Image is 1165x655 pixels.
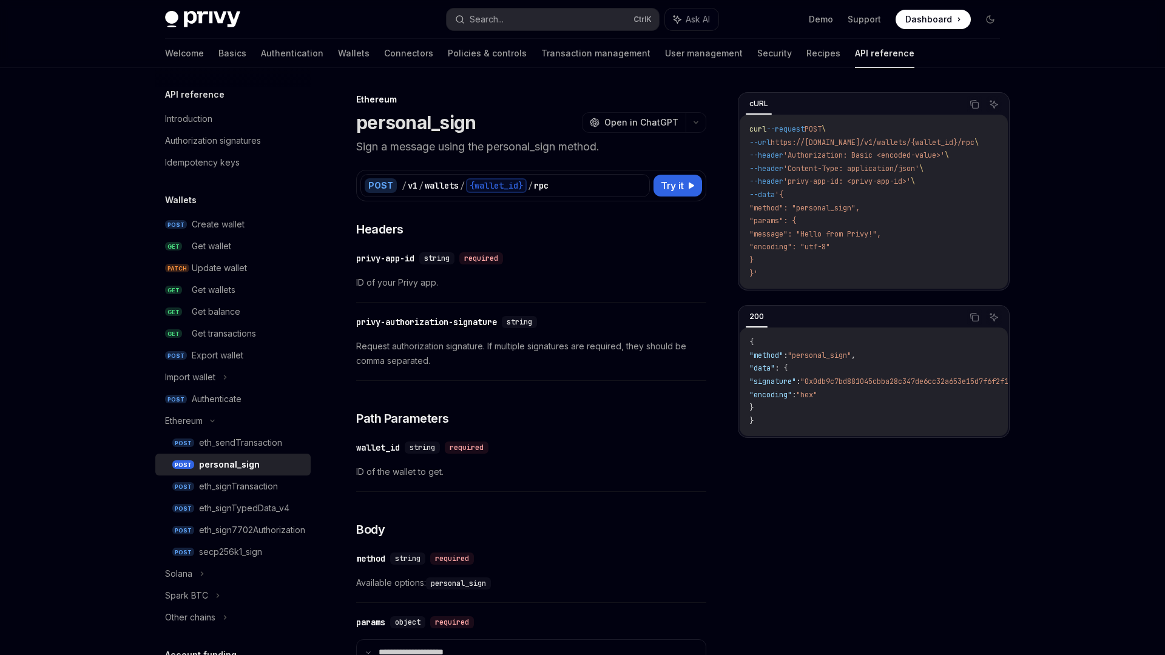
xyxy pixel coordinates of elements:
[155,454,311,475] a: POSTpersonal_sign
[604,116,678,129] span: Open in ChatGPT
[395,554,420,563] span: string
[172,526,194,535] span: POST
[430,616,474,628] div: required
[356,275,706,290] span: ID of your Privy app.
[155,213,311,235] a: POSTCreate wallet
[356,93,706,106] div: Ethereum
[395,617,420,627] span: object
[155,475,311,497] a: POSTeth_signTransaction
[410,443,435,452] span: string
[199,457,260,472] div: personal_sign
[165,220,187,229] span: POST
[783,150,945,160] span: 'Authorization: Basic <encoded-value>'
[199,435,282,450] div: eth_sendTransaction
[661,178,684,193] span: Try it
[192,326,256,341] div: Get transactions
[749,216,796,226] span: "params": {
[165,11,240,28] img: dark logo
[749,255,754,265] span: }
[165,242,182,251] span: GET
[749,390,792,400] span: "encoding"
[165,193,197,207] h5: Wallets
[967,96,982,112] button: Copy the contents from the code block
[155,279,311,301] a: GETGet wallets
[155,323,311,344] a: GETGet transactions
[419,180,424,192] div: /
[261,39,323,68] a: Authentication
[218,39,246,68] a: Basics
[448,39,527,68] a: Policies & controls
[507,317,532,327] span: string
[199,501,289,516] div: eth_signTypedData_v4
[848,13,881,25] a: Support
[356,221,404,238] span: Headers
[749,416,754,426] span: }
[460,180,465,192] div: /
[356,576,706,590] span: Available options:
[686,13,710,25] span: Ask AI
[582,112,686,133] button: Open in ChatGPT
[749,138,771,147] span: --url
[425,180,459,192] div: wallets
[470,12,504,27] div: Search...
[981,10,1000,29] button: Toggle dark mode
[528,180,533,192] div: /
[192,348,243,363] div: Export wallet
[356,465,706,479] span: ID of the wallet to get.
[905,13,952,25] span: Dashboard
[199,523,305,537] div: eth_sign7702Authorization
[783,351,788,360] span: :
[356,410,449,427] span: Path Parameters
[445,442,488,454] div: required
[796,377,800,386] span: :
[749,124,766,134] span: curl
[165,395,187,404] span: POST
[165,588,208,603] div: Spark BTC
[788,351,851,360] span: "personal_sign"
[192,283,235,297] div: Get wallets
[775,190,783,200] span: '{
[155,519,311,541] a: POSTeth_sign7702Authorization
[356,316,497,328] div: privy-authorization-signature
[967,309,982,325] button: Copy the contents from the code block
[165,264,189,273] span: PATCH
[447,8,659,30] button: Search...CtrlK
[165,370,215,385] div: Import wallet
[155,344,311,366] a: POSTExport wallet
[155,152,311,173] a: Idempotency keys
[746,309,768,324] div: 200
[809,13,833,25] a: Demo
[155,497,311,519] a: POSTeth_signTypedData_v4
[356,138,706,155] p: Sign a message using the personal_sign method.
[757,39,792,68] a: Security
[356,616,385,628] div: params
[199,545,262,559] div: secp256k1_sign
[792,390,796,400] span: :
[192,392,241,406] div: Authenticate
[466,178,527,193] div: {wallet_id}
[974,138,979,147] span: \
[172,482,194,491] span: POST
[806,39,840,68] a: Recipes
[165,155,240,170] div: Idempotency keys
[172,460,194,469] span: POST
[896,10,971,29] a: Dashboard
[534,180,549,192] div: rpc
[459,252,503,264] div: required
[155,541,311,563] a: POSTsecp256k1_sign
[851,351,856,360] span: ,
[749,351,783,360] span: "method"
[356,252,414,264] div: privy-app-id
[749,164,783,173] span: --header
[165,39,204,68] a: Welcome
[165,566,192,581] div: Solana
[749,403,754,412] span: }
[165,610,215,625] div: Other chains
[749,337,754,347] span: {
[199,479,278,494] div: eth_signTransaction
[749,363,775,373] span: "data"
[155,432,311,454] a: POSTeth_sendTransaction
[165,351,187,360] span: POST
[155,301,311,323] a: GETGet balance
[155,257,311,279] a: PATCHUpdate wallet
